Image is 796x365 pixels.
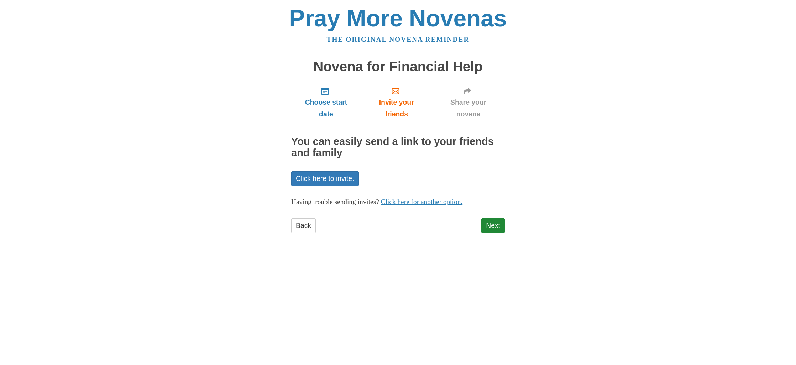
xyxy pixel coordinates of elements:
a: Invite your friends [361,81,432,124]
a: Click here for another option. [381,198,463,205]
a: Pray More Novenas [289,5,507,31]
span: Having trouble sending invites? [291,198,379,205]
span: Share your novena [439,97,498,120]
a: The original novena reminder [327,36,470,43]
span: Invite your friends [368,97,425,120]
a: Click here to invite. [291,171,359,186]
span: Choose start date [298,97,354,120]
a: Choose start date [291,81,361,124]
a: Share your novena [432,81,505,124]
h2: You can easily send a link to your friends and family [291,136,505,159]
a: Back [291,218,316,233]
a: Next [481,218,505,233]
h1: Novena for Financial Help [291,59,505,74]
